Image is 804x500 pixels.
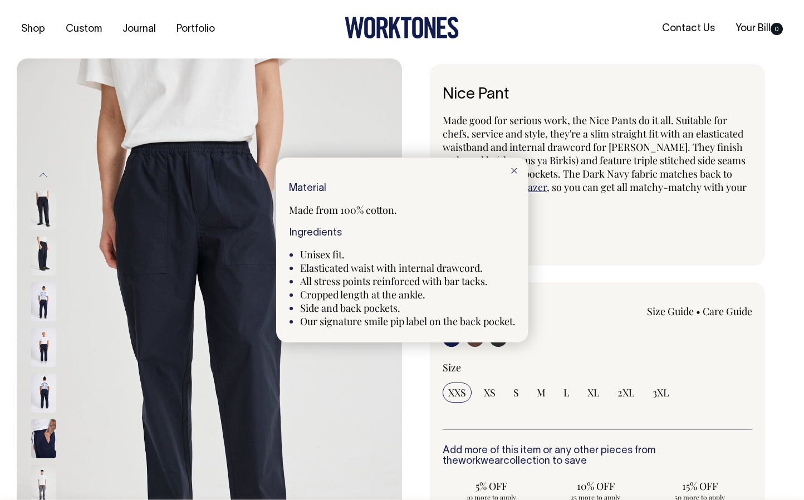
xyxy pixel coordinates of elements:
span: All stress points reinforced with bar tacks. [300,274,488,288]
span: Our signature smile pip label on the back pocket. [300,315,516,328]
span: Elasticated waist with internal drawcord. [300,261,483,274]
span: Side and back pockets. [300,301,400,315]
span: Made from 100% cotton. [289,203,397,217]
span: Cropped length at the ankle. [300,288,425,301]
span: Ingredients [289,228,342,238]
span: Material [289,184,326,193]
span: Unisex fit. [300,248,345,261]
